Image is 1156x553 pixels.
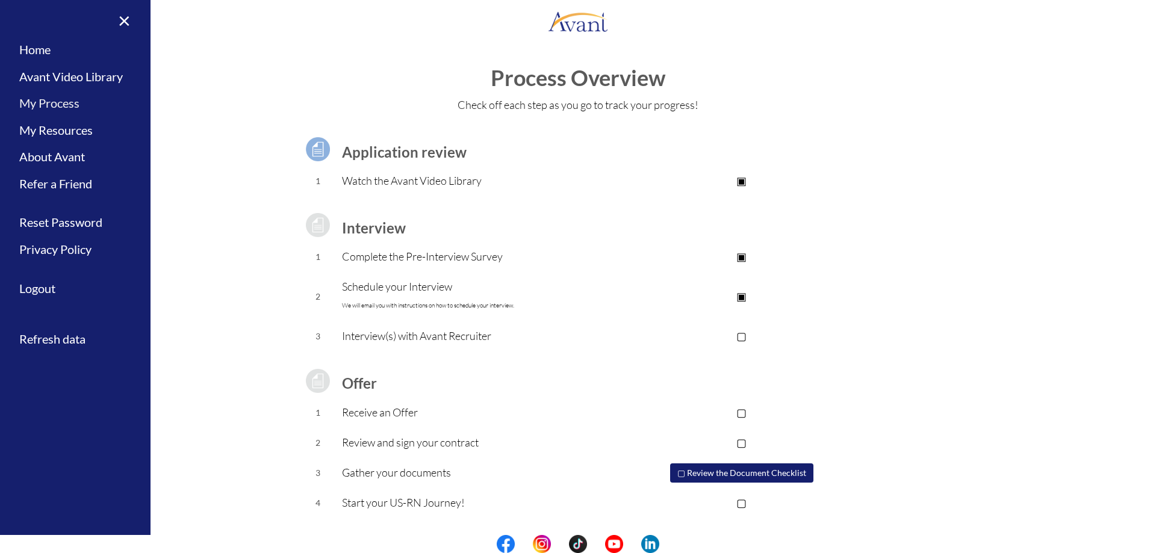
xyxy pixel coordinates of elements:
[621,494,862,511] p: ▢
[294,398,343,428] td: 1
[342,464,621,481] p: Gather your documents
[569,535,587,553] img: tt.png
[294,166,343,196] td: 1
[342,404,621,421] p: Receive an Offer
[497,535,515,553] img: fb.png
[605,535,623,553] img: yt.png
[342,301,514,309] font: We will email you with instructions on how to schedule your interview.
[342,172,621,189] p: Watch the Avant Video Library
[548,3,608,39] img: logo.png
[294,488,343,518] td: 4
[621,327,862,344] p: ▢
[621,248,862,265] p: ▣
[621,172,862,189] p: ▣
[303,366,333,396] img: icon-test-grey.png
[12,96,1144,113] p: Check off each step as you go to track your progress!
[621,288,862,304] p: ▣
[515,535,533,553] img: blank.png
[294,242,343,272] td: 1
[641,535,659,553] img: li.png
[342,143,467,161] b: Application review
[621,404,862,421] p: ▢
[294,272,343,321] td: 2
[533,535,551,553] img: in.png
[342,248,621,265] p: Complete the Pre-Interview Survey
[551,535,569,553] img: blank.png
[342,434,621,451] p: Review and sign your contract
[12,66,1144,90] h1: Process Overview
[294,458,343,488] td: 3
[294,428,343,458] td: 2
[342,219,406,236] b: Interview
[342,494,621,511] p: Start your US-RN Journey!
[303,210,333,240] img: icon-test-grey.png
[623,535,641,553] img: blank.png
[342,278,621,314] p: Schedule your Interview
[621,434,862,451] p: ▢
[342,374,377,392] b: Offer
[587,535,605,553] img: blank.png
[670,463,813,483] button: ▢ Review the Document Checklist
[294,321,343,351] td: 3
[303,134,333,164] img: icon-test.png
[342,327,621,344] p: Interview(s) with Avant Recruiter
